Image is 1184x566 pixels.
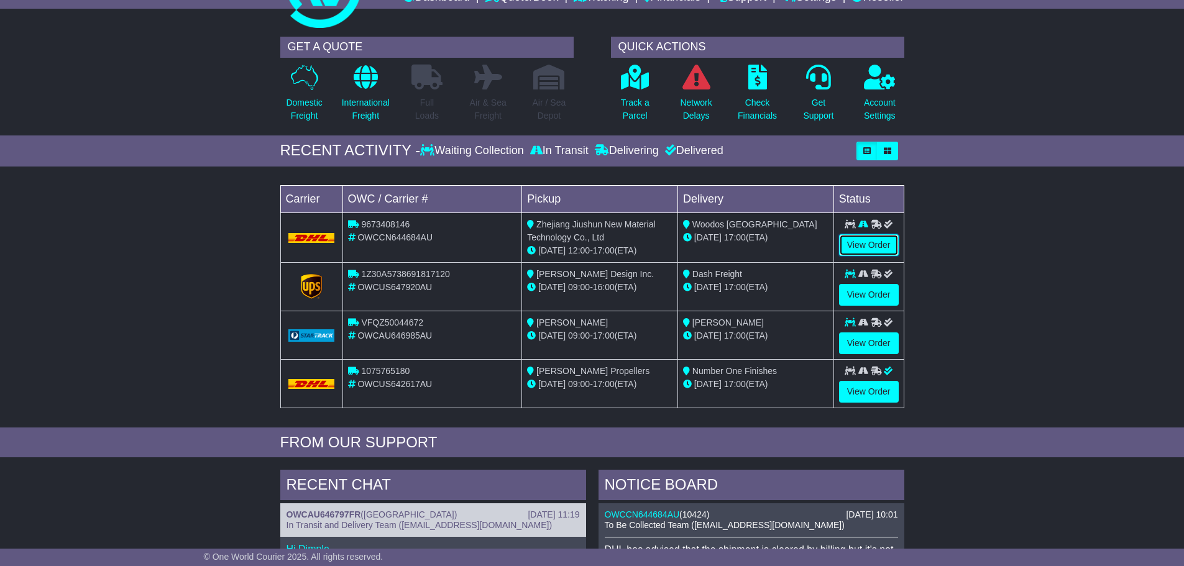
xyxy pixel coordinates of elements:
div: - (ETA) [527,378,672,391]
div: NOTICE BOARD [599,470,904,503]
div: QUICK ACTIONS [611,37,904,58]
a: OWCCN644684AU [605,509,680,519]
span: 17:00 [724,282,746,292]
span: 9673408146 [361,219,410,229]
div: Delivered [662,144,723,158]
a: DomesticFreight [285,64,323,129]
a: View Order [839,332,899,354]
span: OWCUS642617AU [357,379,432,389]
p: Network Delays [680,96,712,122]
span: 17:00 [593,245,615,255]
a: CheckFinancials [737,64,778,129]
span: [PERSON_NAME] [692,317,764,327]
p: Full Loads [411,96,443,122]
div: ( ) [287,509,580,520]
td: Pickup [522,185,678,212]
span: [DATE] [538,282,566,292]
span: [GEOGRAPHIC_DATA] [364,509,454,519]
span: [DATE] [694,232,722,242]
span: [PERSON_NAME] Design Inc. [536,269,654,279]
div: ( ) [605,509,898,520]
a: InternationalFreight [341,64,390,129]
p: Hi Dimple, [287,543,580,555]
td: OWC / Carrier # [342,185,522,212]
div: [DATE] 11:19 [528,509,579,520]
span: 09:00 [568,331,590,340]
p: Track a Parcel [621,96,649,122]
span: [PERSON_NAME] Propellers [536,366,649,376]
div: (ETA) [683,329,828,342]
span: OWCCN644684AU [357,232,433,242]
span: 17:00 [724,331,746,340]
span: [PERSON_NAME] [536,317,608,327]
span: OWCAU646985AU [357,331,432,340]
span: 17:00 [593,331,615,340]
div: (ETA) [683,231,828,244]
a: View Order [839,284,899,306]
span: 10424 [682,509,707,519]
span: [DATE] [538,379,566,389]
div: Delivering [592,144,662,158]
span: In Transit and Delivery Team ([EMAIL_ADDRESS][DOMAIN_NAME]) [287,520,553,530]
div: - (ETA) [527,329,672,342]
div: - (ETA) [527,281,672,294]
div: Waiting Collection [420,144,526,158]
span: To Be Collected Team ([EMAIL_ADDRESS][DOMAIN_NAME]) [605,520,845,530]
span: 1Z30A5738691817120 [361,269,449,279]
img: DHL.png [288,233,335,243]
div: (ETA) [683,378,828,391]
a: View Order [839,381,899,403]
a: OWCAU646797FR [287,509,361,519]
span: [DATE] [694,282,722,292]
span: [DATE] [538,331,566,340]
div: (ETA) [683,281,828,294]
span: 17:00 [724,379,746,389]
span: Dash Freight [692,269,742,279]
a: AccountSettings [863,64,896,129]
td: Carrier [280,185,342,212]
span: 12:00 [568,245,590,255]
div: FROM OUR SUPPORT [280,434,904,452]
span: © One World Courier 2025. All rights reserved. [204,552,383,562]
a: Track aParcel [620,64,650,129]
a: View Order [839,234,899,256]
div: - (ETA) [527,244,672,257]
td: Delivery [677,185,833,212]
span: Zhejiang Jiushun New Material Technology Co., Ltd [527,219,655,242]
span: 09:00 [568,379,590,389]
td: Status [833,185,904,212]
span: Number One Finishes [692,366,777,376]
span: [DATE] [694,331,722,340]
span: 16:00 [593,282,615,292]
div: RECENT CHAT [280,470,586,503]
div: In Transit [527,144,592,158]
p: Air / Sea Depot [533,96,566,122]
div: GET A QUOTE [280,37,574,58]
p: Check Financials [738,96,777,122]
p: Account Settings [864,96,896,122]
p: Air & Sea Freight [470,96,507,122]
span: OWCUS647920AU [357,282,432,292]
span: [DATE] [538,245,566,255]
span: 09:00 [568,282,590,292]
span: [DATE] [694,379,722,389]
a: NetworkDelays [679,64,712,129]
img: GetCarrierServiceLogo [288,329,335,342]
img: GetCarrierServiceLogo [301,274,322,299]
div: [DATE] 10:01 [846,509,897,520]
p: International Freight [342,96,390,122]
span: 1075765180 [361,366,410,376]
p: Get Support [803,96,833,122]
span: Woodos [GEOGRAPHIC_DATA] [692,219,817,229]
span: VFQZ50044672 [361,317,423,327]
img: DHL.png [288,379,335,389]
span: 17:00 [593,379,615,389]
span: 17:00 [724,232,746,242]
a: GetSupport [802,64,834,129]
p: Domestic Freight [286,96,322,122]
div: RECENT ACTIVITY - [280,142,421,160]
